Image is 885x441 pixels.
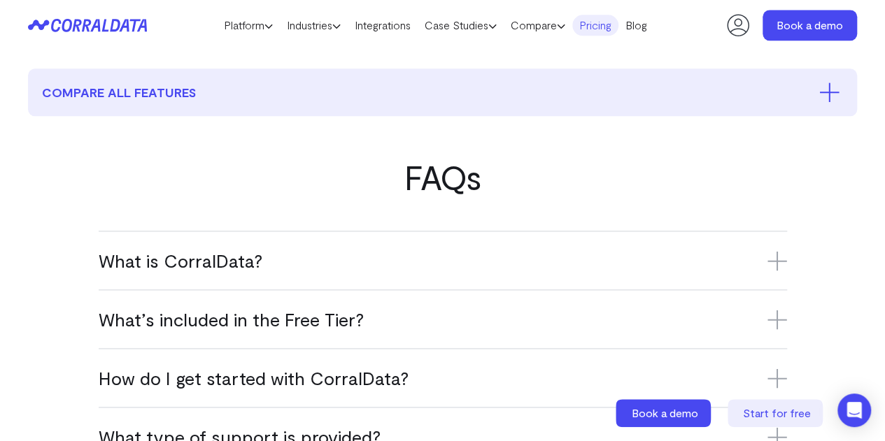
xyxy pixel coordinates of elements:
a: Platform [217,15,280,36]
a: Start for free [728,399,826,427]
span: Book a demo [632,406,698,419]
a: Blog [618,15,654,36]
div: Open Intercom Messenger [837,393,871,427]
a: Book a demo [616,399,714,427]
a: Integrations [348,15,418,36]
h2: FAQs [28,158,857,196]
a: Case Studies [418,15,504,36]
span: Start for free [743,406,811,419]
h3: What is CorralData? [99,249,787,272]
button: compare all features [28,68,857,116]
a: Compare [504,15,572,36]
h3: How do I get started with CorralData? [99,366,787,389]
h3: What’s included in the Free Tier? [99,308,787,331]
a: Pricing [572,15,618,36]
a: Book a demo [763,10,857,41]
a: Industries [280,15,348,36]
